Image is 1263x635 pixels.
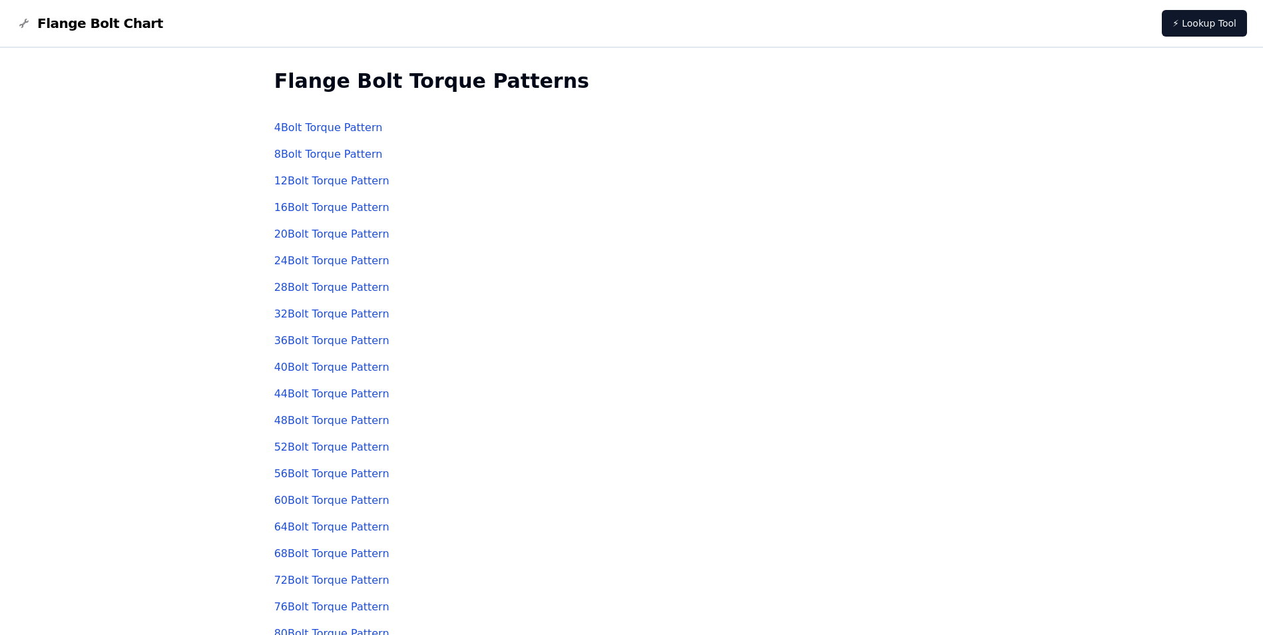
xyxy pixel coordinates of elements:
[37,14,163,33] span: Flange Bolt Chart
[274,414,389,427] a: 48Bolt Torque Pattern
[274,521,389,533] a: 64Bolt Torque Pattern
[1162,10,1247,37] a: ⚡ Lookup Tool
[274,574,389,586] a: 72Bolt Torque Pattern
[274,467,389,480] a: 56Bolt Torque Pattern
[274,441,389,453] a: 52Bolt Torque Pattern
[274,228,389,240] a: 20Bolt Torque Pattern
[274,254,389,267] a: 24Bolt Torque Pattern
[274,308,389,320] a: 32Bolt Torque Pattern
[274,121,383,134] a: 4Bolt Torque Pattern
[274,387,389,400] a: 44Bolt Torque Pattern
[274,148,383,160] a: 8Bolt Torque Pattern
[16,14,163,33] a: Flange Bolt Chart LogoFlange Bolt Chart
[274,600,389,613] a: 76Bolt Torque Pattern
[274,281,389,294] a: 28Bolt Torque Pattern
[274,334,389,347] a: 36Bolt Torque Pattern
[274,174,389,187] a: 12Bolt Torque Pattern
[274,494,389,507] a: 60Bolt Torque Pattern
[274,69,989,93] h2: Flange Bolt Torque Patterns
[274,361,389,373] a: 40Bolt Torque Pattern
[274,547,389,560] a: 68Bolt Torque Pattern
[274,201,389,214] a: 16Bolt Torque Pattern
[16,15,32,31] img: Flange Bolt Chart Logo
